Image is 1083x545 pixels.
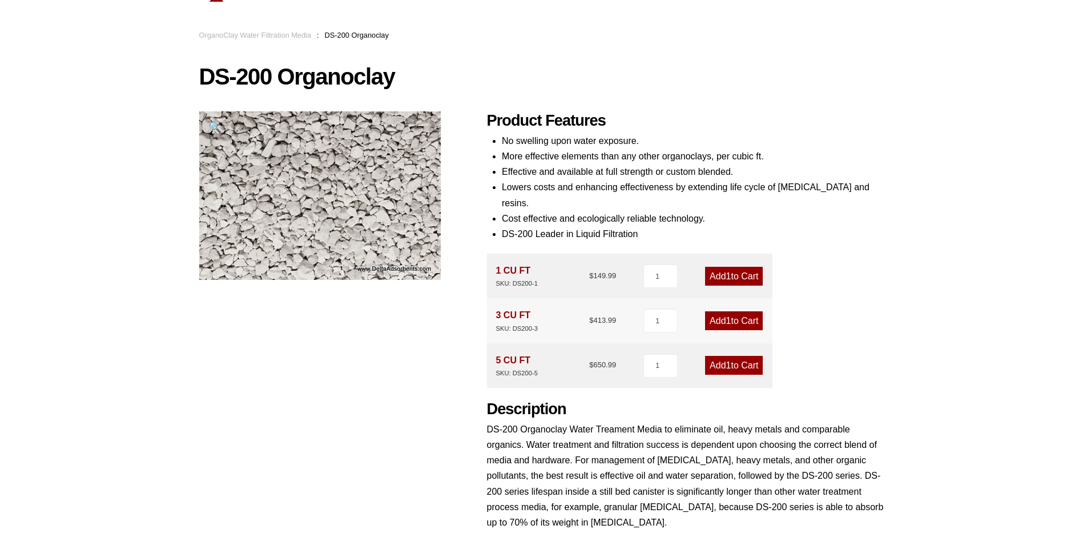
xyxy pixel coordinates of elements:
[325,31,389,39] span: DS-200 Organoclay
[589,360,616,369] bdi: 650.99
[208,121,222,133] span: 🔍
[199,111,231,143] a: View full-screen image gallery
[726,316,731,326] span: 1
[502,133,884,149] li: No swelling upon water exposure.
[705,267,763,286] a: Add1to Cart
[317,31,319,39] span: :
[496,307,538,334] div: 3 CU FT
[496,368,538,379] div: SKU: DS200-5
[487,422,884,530] p: DS-200 Organoclay Water Treament Media to eliminate oil, heavy metals and comparable organics. Wa...
[199,31,312,39] a: OrganoClay Water Filtration Media
[705,311,763,330] a: Add1to Cart
[496,263,538,289] div: 1 CU FT
[199,65,884,89] h1: DS-200 Organoclay
[502,211,884,226] li: Cost effective and ecologically reliable technology.
[496,352,538,379] div: 5 CU FT
[589,360,593,369] span: $
[502,164,884,179] li: Effective and available at full strength or custom blended.
[705,356,763,375] a: Add1to Cart
[487,400,884,419] h2: Description
[487,111,884,130] h2: Product Features
[502,179,884,210] li: Lowers costs and enhancing effectiveness by extending life cycle of [MEDICAL_DATA] and resins.
[589,271,593,280] span: $
[502,149,884,164] li: More effective elements than any other organoclays, per cubic ft.
[589,316,593,324] span: $
[496,323,538,334] div: SKU: DS200-3
[589,316,616,324] bdi: 413.99
[589,271,616,280] bdi: 149.99
[726,360,731,370] span: 1
[199,111,441,280] img: DS-200 Organoclay
[726,271,731,281] span: 1
[502,226,884,242] li: DS-200 Leader in Liquid Filtration
[496,278,538,289] div: SKU: DS200-1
